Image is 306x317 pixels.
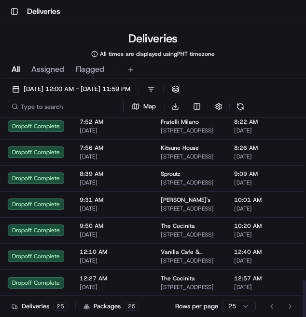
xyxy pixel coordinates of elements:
[234,231,302,238] span: [DATE]
[161,283,219,291] span: [STREET_ADDRESS]
[130,175,133,183] span: •
[234,275,302,282] span: 12:57 AM
[72,149,76,157] span: •
[234,248,302,256] span: 12:40 AM
[161,222,195,230] span: The Cocinita
[10,216,17,224] div: 📗
[20,92,38,109] img: 1732323095091-59ea418b-cfe3-43c8-9ae0-d0d06d6fd42c
[80,231,145,238] span: [DATE]
[8,82,135,96] button: [DATE] 12:00 AM - [DATE] 11:59 PM
[234,205,302,212] span: [DATE]
[19,215,74,225] span: Knowledge Base
[80,118,145,126] span: 7:52 AM
[161,248,219,256] span: Vanilla Cafe & Breakfast/Desserts
[234,283,302,291] span: [DATE]
[234,170,302,178] span: 9:09 AM
[80,248,145,256] span: 12:10 AM
[27,6,60,17] h1: Deliveries
[25,62,159,72] input: Clear
[80,205,145,212] span: [DATE]
[135,175,155,183] span: [DATE]
[234,222,302,230] span: 10:20 AM
[19,150,27,158] img: 1736555255976-a54dd68f-1ca7-489b-9aae-adbdc363a1c4
[80,179,145,186] span: [DATE]
[68,238,117,246] a: Powered byPylon
[161,196,210,204] span: [PERSON_NAME]'s
[43,102,133,109] div: We're available if you need us!
[80,127,145,134] span: [DATE]
[161,205,219,212] span: [STREET_ADDRESS]
[10,39,176,54] p: Welcome 👋
[164,95,176,106] button: Start new chat
[10,166,25,182] img: Dianne Alexi Soriano
[234,153,302,160] span: [DATE]
[80,144,145,152] span: 7:56 AM
[161,179,219,186] span: [STREET_ADDRESS]
[161,257,219,264] span: [STREET_ADDRESS]
[80,275,145,282] span: 12:27 AM
[80,153,145,160] span: [DATE]
[30,149,70,157] span: Regen Pajulas
[128,31,178,46] h1: Deliveries
[80,283,145,291] span: [DATE]
[234,179,302,186] span: [DATE]
[80,257,145,264] span: [DATE]
[6,211,78,229] a: 📗Knowledge Base
[234,196,302,204] span: 10:01 AM
[80,222,145,230] span: 9:50 AM
[161,127,219,134] span: [STREET_ADDRESS]
[161,153,219,160] span: [STREET_ADDRESS]
[43,92,158,102] div: Start new chat
[234,118,302,126] span: 8:22 AM
[12,64,20,75] span: All
[10,10,29,29] img: Nash
[161,231,219,238] span: [STREET_ADDRESS]
[83,302,139,311] div: Packages
[234,144,302,152] span: 8:26 AM
[234,257,302,264] span: [DATE]
[175,302,218,311] p: Rows per page
[161,275,195,282] span: The Cocinita
[31,64,64,75] span: Assigned
[82,216,89,224] div: 💻
[96,239,117,246] span: Pylon
[234,127,302,134] span: [DATE]
[80,196,145,204] span: 9:31 AM
[76,64,104,75] span: Flagged
[24,85,130,93] span: [DATE] 12:00 AM - [DATE] 11:59 PM
[127,100,160,113] button: Map
[91,215,155,225] span: API Documentation
[100,50,215,58] span: All times are displayed using PHT timezone
[78,211,159,229] a: 💻API Documentation
[10,92,27,109] img: 1736555255976-a54dd68f-1ca7-489b-9aae-adbdc363a1c4
[12,302,68,311] div: Deliveries
[8,100,124,113] input: Type to search
[78,149,97,157] span: [DATE]
[10,125,62,133] div: Past conversations
[143,102,156,111] span: Map
[10,140,25,156] img: Regen Pajulas
[161,170,181,178] span: Sproutz
[30,175,128,183] span: [PERSON_NAME] [PERSON_NAME]
[161,118,199,126] span: Fratelli Milano
[161,144,199,152] span: Kitsune House
[150,123,176,135] button: See all
[19,176,27,184] img: 1736555255976-a54dd68f-1ca7-489b-9aae-adbdc363a1c4
[234,100,247,113] button: Refresh
[125,302,139,311] div: 25
[80,170,145,178] span: 8:39 AM
[53,302,68,311] div: 25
